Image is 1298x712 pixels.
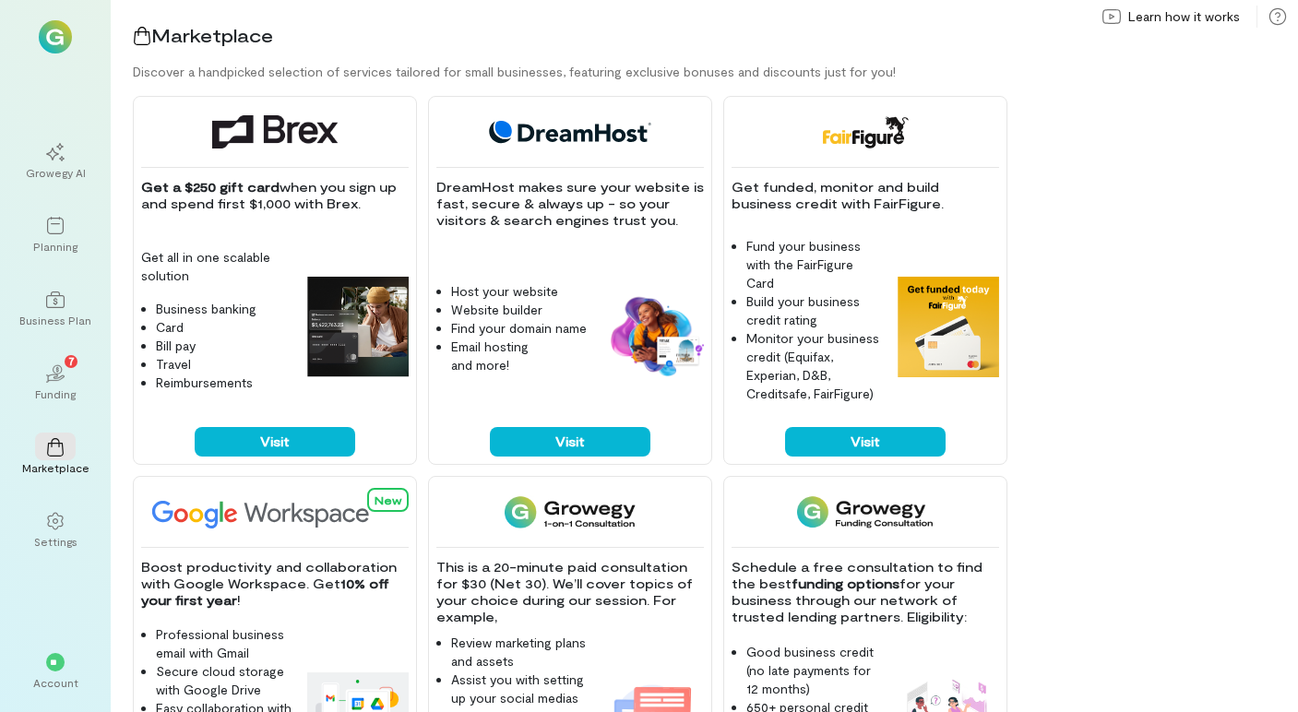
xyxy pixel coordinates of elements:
[141,179,280,195] strong: Get a $250 gift card
[505,495,635,528] img: 1-on-1 Consultation
[785,427,946,457] button: Visit
[482,115,658,148] img: DreamHost
[141,559,409,609] p: Boost productivity and collaboration with Google Workspace. Get !
[156,337,292,355] li: Bill pay
[34,534,77,549] div: Settings
[212,115,338,148] img: Brex
[602,293,704,378] img: DreamHost feature
[746,643,883,698] li: Good business credit (no late payments for 12 months)
[22,276,89,342] a: Business Plan
[156,662,292,699] li: Secure cloud storage with Google Drive
[141,179,409,212] p: when you sign up and spend first $1,000 with Brex.
[797,495,933,528] img: Funding Consultation
[156,300,292,318] li: Business banking
[22,350,89,416] a: Funding
[156,355,292,374] li: Travel
[436,559,704,625] p: This is a 20-minute paid consultation for $30 (Net 30). We’ll cover topics of your choice during ...
[732,179,999,212] p: Get funded, monitor and build business credit with FairFigure.
[22,423,89,490] a: Marketplace
[746,292,883,329] li: Build your business credit rating
[141,248,292,285] p: Get all in one scalable solution
[436,179,704,229] p: DreamHost makes sure your website is fast, secure & always up - so your visitors & search engines...
[141,576,393,608] strong: 10% off your first year
[792,576,899,591] strong: funding options
[451,301,588,319] li: Website builder
[133,63,1298,81] div: Discover a handpicked selection of services tailored for small businesses, featuring exclusive bo...
[451,634,588,670] li: Review marketing plans and assets
[141,495,412,528] img: Google Workspace
[451,338,588,374] li: Email hosting and more!
[195,427,355,457] button: Visit
[1128,7,1240,26] span: Learn how it works
[898,277,999,378] img: FairFigure feature
[156,625,292,662] li: Professional business email with Gmail
[732,559,999,625] p: Schedule a free consultation to find the best for your business through our network of trusted le...
[746,329,883,403] li: Monitor your business credit (Equifax, Experian, D&B, Creditsafe, FairFigure)
[151,24,273,46] span: Marketplace
[68,352,75,369] span: 7
[22,128,89,195] a: Growegy AI
[22,202,89,268] a: Planning
[451,282,588,301] li: Host your website
[22,497,89,564] a: Settings
[451,670,588,707] li: Assist you with setting up your social medias
[746,237,883,292] li: Fund your business with the FairFigure Card
[26,165,86,180] div: Growegy AI
[35,386,76,401] div: Funding
[821,115,909,148] img: FairFigure
[451,319,588,338] li: Find your domain name
[22,460,89,475] div: Marketplace
[33,675,78,690] div: Account
[307,277,409,378] img: Brex feature
[156,374,292,392] li: Reimbursements
[19,313,91,327] div: Business Plan
[490,427,650,457] button: Visit
[33,239,77,254] div: Planning
[156,318,292,337] li: Card
[375,493,401,506] span: New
